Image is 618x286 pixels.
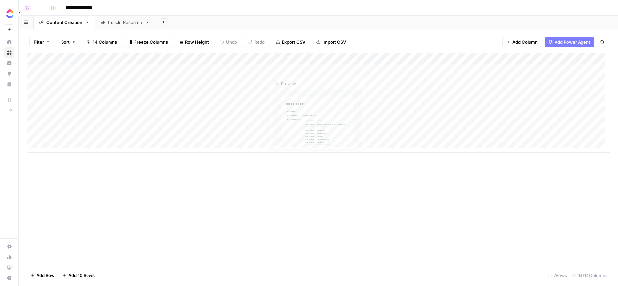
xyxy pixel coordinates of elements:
button: Import CSV [312,37,350,47]
button: Filter [29,37,54,47]
span: Add Column [512,39,538,45]
button: Add Power Agent [545,37,594,47]
button: Sort [57,37,80,47]
button: Add Column [502,37,542,47]
button: Redo [244,37,269,47]
button: 14 Columns [83,37,121,47]
button: Freeze Columns [124,37,172,47]
div: Content Creation [46,19,82,26]
a: Your Data [4,79,14,90]
span: Row Height [185,39,209,45]
a: Insights [4,58,14,68]
div: Listicle Research [108,19,143,26]
span: 14 Columns [93,39,117,45]
div: 14/14 Columns [570,270,610,281]
a: Opportunities [4,68,14,79]
a: Content Creation [34,16,95,29]
span: Undo [226,39,237,45]
a: Browse [4,47,14,58]
a: Usage [4,252,14,262]
span: Import CSV [322,39,346,45]
span: Filter [34,39,44,45]
button: Row Height [175,37,213,47]
button: Undo [216,37,241,47]
a: Listicle Research [95,16,156,29]
span: Freeze Columns [134,39,168,45]
div: 7 Rows [545,270,570,281]
a: Home [4,37,14,47]
span: Sort [61,39,70,45]
span: Add 10 Rows [68,272,95,279]
span: Add Power Agent [555,39,590,45]
button: Add 10 Rows [59,270,99,281]
span: Add Row [37,272,55,279]
a: Settings [4,241,14,252]
button: Add Row [27,270,59,281]
button: Workspace: ClickUp [4,5,14,22]
span: Redo [254,39,265,45]
button: Help + Support [4,273,14,283]
span: Export CSV [282,39,305,45]
img: ClickUp Logo [4,8,16,19]
a: Learning Hub [4,262,14,273]
button: Export CSV [272,37,309,47]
